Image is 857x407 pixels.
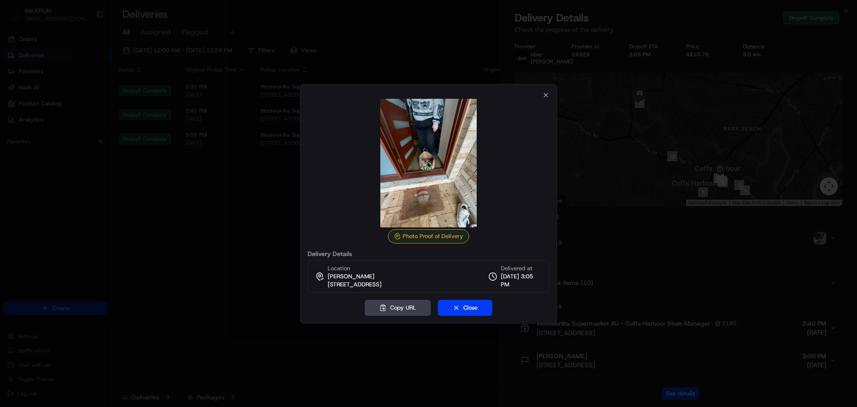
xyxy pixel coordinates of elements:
span: [DATE] 3:05 PM [501,273,542,289]
label: Delivery Details [308,251,549,257]
span: [STREET_ADDRESS] [328,281,382,289]
span: Delivered at [501,264,542,273]
img: photo_proof_of_delivery image [364,99,493,227]
span: [PERSON_NAME] [328,273,374,281]
button: Copy URL [365,300,431,316]
button: Close [438,300,492,316]
div: Photo Proof of Delivery [388,229,469,243]
span: Location [328,264,350,273]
